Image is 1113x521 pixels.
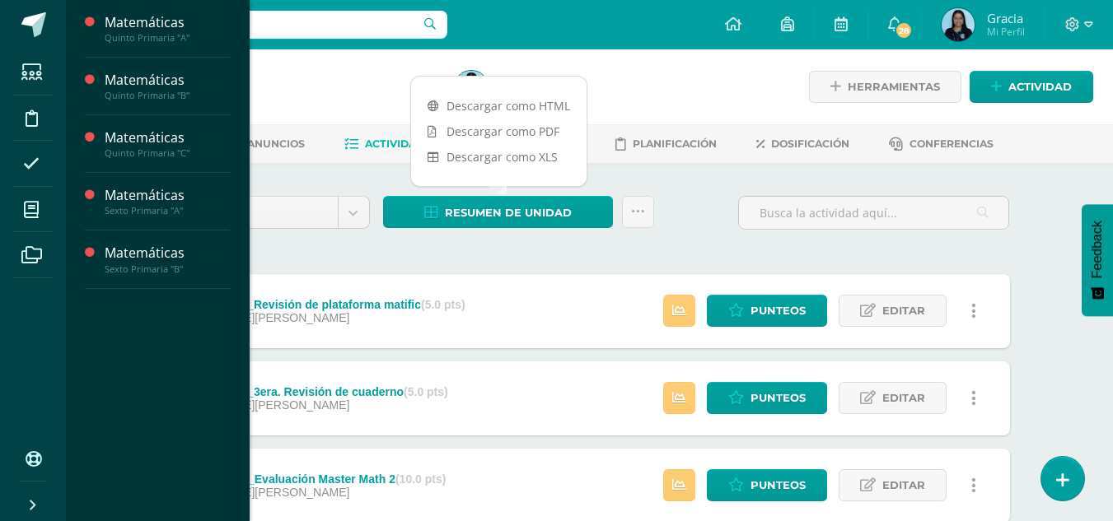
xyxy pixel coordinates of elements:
span: Unidad 3 [183,197,325,228]
a: Descargar como XLS [411,144,587,170]
a: Actividades [344,131,437,157]
span: Actividad [1008,72,1072,102]
div: Matemáticas [105,71,230,90]
img: 8833d992d5aa244a12ba0a0c163d81f0.png [455,71,488,104]
div: Quinto Primaria "C" [105,147,230,159]
a: Unidad 3 [171,197,369,228]
a: Descargar como HTML [411,93,587,119]
span: Mi Perfil [987,25,1025,39]
div: Sexto Primaria 'B' [129,91,435,106]
div: Sexto Primaria "A" [105,205,230,216]
span: 28 [895,21,913,40]
div: Matemáticas [105,186,230,205]
a: MatemáticasQuinto Primaria "C" [105,128,230,159]
strong: (5.0 pts) [421,298,465,311]
div: Quinto Primaria "B" [105,90,230,101]
a: Resumen de unidad [383,196,613,228]
span: Punteos [751,295,806,326]
div: Matemáticas [105,13,230,32]
span: Editar [882,470,925,500]
div: Sexto Primaria "B" [105,263,230,275]
a: MatemáticasQuinto Primaria "B" [105,71,230,101]
a: MatemáticasQuinto Primaria "A" [105,13,230,44]
input: Busca la actividad aquí... [739,197,1008,229]
span: Conferencias [910,137,994,150]
span: Gracia [987,10,1025,26]
div: Matemáticas [105,128,230,147]
div: Matemáticas [105,244,230,263]
div: SEM_8: F7_Revisión de plataforma matific [189,298,465,311]
button: Feedback - Mostrar encuesta [1082,204,1113,316]
div: SEM_6: S3_Evaluación Master Math 2 [189,472,446,486]
span: Anuncios [247,137,305,150]
span: Punteos [751,470,806,500]
span: Dosificación [771,137,849,150]
strong: (10.0 pts) [395,472,446,486]
span: Actividades [365,137,437,150]
span: Planificación [633,137,717,150]
img: 8833d992d5aa244a12ba0a0c163d81f0.png [942,8,975,41]
h1: Matemáticas [129,67,435,91]
span: Resumen de unidad [445,198,572,228]
span: [DATE][PERSON_NAME] [218,398,349,412]
a: MatemáticasSexto Primaria "B" [105,244,230,274]
span: [DATE][PERSON_NAME] [218,311,349,324]
a: Dosificación [756,131,849,157]
div: Quinto Primaria "A" [105,32,230,44]
a: Actividad [970,71,1093,103]
a: Descargar como PDF [411,119,587,144]
span: [DATE][PERSON_NAME] [218,486,349,499]
input: Busca un usuario... [77,11,447,39]
a: Conferencias [889,131,994,157]
a: Punteos [707,469,827,501]
span: Editar [882,383,925,413]
span: Punteos [751,383,806,413]
a: Planificación [615,131,717,157]
a: Herramientas [809,71,961,103]
strong: (5.0 pts) [404,385,448,398]
span: Feedback [1090,221,1105,278]
div: SEM_7: F6_3era. Revisión de cuaderno [189,385,447,398]
span: Editar [882,295,925,326]
a: Punteos [707,382,827,414]
span: Herramientas [848,72,940,102]
a: Anuncios [225,131,305,157]
a: Punteos [707,295,827,327]
a: MatemáticasSexto Primaria "A" [105,186,230,216]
